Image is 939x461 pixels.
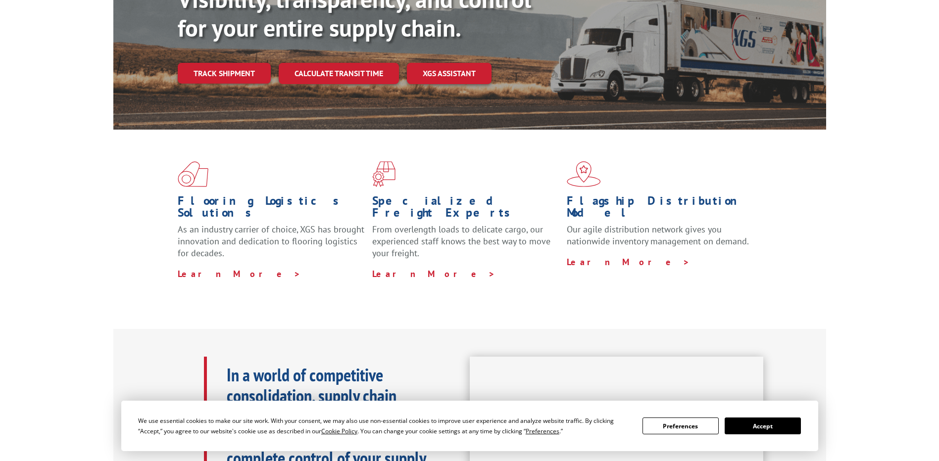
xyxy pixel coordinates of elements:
a: Track shipment [178,63,271,84]
div: We use essential cookies to make our site work. With your consent, we may also use non-essential ... [138,415,631,436]
span: Preferences [526,427,559,435]
a: Calculate transit time [279,63,399,84]
h1: Flooring Logistics Solutions [178,195,365,224]
span: As an industry carrier of choice, XGS has brought innovation and dedication to flooring logistics... [178,224,364,259]
h1: Specialized Freight Experts [372,195,559,224]
img: xgs-icon-focused-on-flooring-red [372,161,395,187]
p: From overlength loads to delicate cargo, our experienced staff knows the best way to move your fr... [372,224,559,268]
span: Cookie Policy [321,427,357,435]
a: Learn More > [178,268,301,279]
img: xgs-icon-flagship-distribution-model-red [567,161,601,187]
button: Preferences [642,417,719,434]
button: Accept [725,417,801,434]
img: xgs-icon-total-supply-chain-intelligence-red [178,161,208,187]
h1: Flagship Distribution Model [567,195,754,224]
a: XGS ASSISTANT [407,63,492,84]
a: Learn More > [372,268,495,279]
div: Cookie Consent Prompt [121,401,818,451]
a: Learn More > [567,256,690,268]
span: Our agile distribution network gives you nationwide inventory management on demand. [567,224,749,247]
